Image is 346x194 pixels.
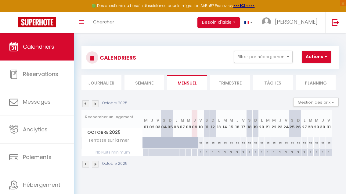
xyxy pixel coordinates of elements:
[23,98,51,106] span: Messages
[102,100,128,106] p: Octobre 2025
[314,137,320,148] div: 55
[236,117,239,123] abbr: J
[277,110,283,137] th: 23
[229,117,233,123] abbr: M
[301,137,308,148] div: 55
[253,149,258,155] div: 3
[211,117,214,123] abbr: D
[222,149,228,155] div: 3
[247,149,252,155] div: 3
[265,137,271,148] div: 55
[192,110,198,137] th: 09
[295,110,301,137] th: 26
[289,149,295,155] div: 3
[233,3,255,8] a: >>> ICI <<<<
[23,153,52,161] span: Paiements
[198,110,204,137] th: 10
[308,149,313,155] div: 3
[216,110,222,137] th: 13
[199,117,202,123] abbr: V
[262,17,271,26] img: ...
[332,19,339,26] img: logout
[83,137,131,144] span: Terrasse sur la mer
[257,12,325,33] a: ... [PERSON_NAME]
[228,137,234,148] div: 55
[261,117,263,123] abbr: L
[308,137,314,148] div: 55
[326,110,332,137] th: 31
[259,149,265,155] div: 3
[88,12,119,33] a: Chercher
[161,110,167,137] th: 04
[320,149,326,155] div: 3
[163,117,165,123] abbr: S
[23,70,58,78] span: Réservations
[296,75,336,90] li: Planning
[326,149,332,155] div: 3
[265,110,271,137] th: 21
[285,117,287,123] abbr: V
[234,51,293,63] button: Filtrer par hébergement
[240,137,247,148] div: 55
[210,75,250,90] li: Trimestre
[326,137,332,148] div: 55
[234,149,240,155] div: 3
[247,137,253,148] div: 55
[283,137,289,148] div: 55
[124,75,164,90] li: Semaine
[216,149,222,155] div: 3
[23,126,48,133] span: Analytics
[266,117,270,123] abbr: M
[289,137,295,148] div: 55
[157,117,159,123] abbr: V
[301,149,307,155] div: 3
[259,137,265,148] div: 55
[205,117,208,123] abbr: S
[204,149,210,155] div: 3
[320,110,326,137] th: 30
[295,149,301,155] div: 3
[301,110,308,137] th: 27
[254,117,257,123] abbr: D
[143,110,149,137] th: 01
[197,17,240,28] button: Besoin d'aide ?
[265,149,271,155] div: 3
[293,98,339,107] button: Gestion des prix
[253,137,259,148] div: 55
[167,110,173,137] th: 05
[271,149,277,155] div: 3
[320,137,326,148] div: 55
[93,19,114,25] span: Chercher
[308,110,314,137] th: 28
[291,117,294,123] abbr: S
[271,110,277,137] th: 22
[144,117,148,123] abbr: M
[223,117,227,123] abbr: M
[297,117,300,123] abbr: D
[98,51,136,64] h3: CALENDRIERS
[234,110,240,137] th: 16
[23,181,60,189] span: Hébergement
[204,137,210,148] div: 55
[228,149,234,155] div: 3
[187,117,190,123] abbr: M
[283,149,289,155] div: 3
[210,137,216,148] div: 55
[322,117,324,123] abbr: J
[167,75,207,90] li: Mensuel
[277,137,283,148] div: 55
[23,43,54,50] span: Calendriers
[253,110,259,137] th: 19
[204,110,210,137] th: 11
[181,117,184,123] abbr: M
[218,117,220,123] abbr: L
[283,110,289,137] th: 24
[149,110,155,137] th: 02
[275,18,318,26] span: [PERSON_NAME]
[277,149,283,155] div: 3
[234,137,240,148] div: 55
[248,117,251,123] abbr: S
[240,149,246,155] div: 3
[193,117,196,123] abbr: J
